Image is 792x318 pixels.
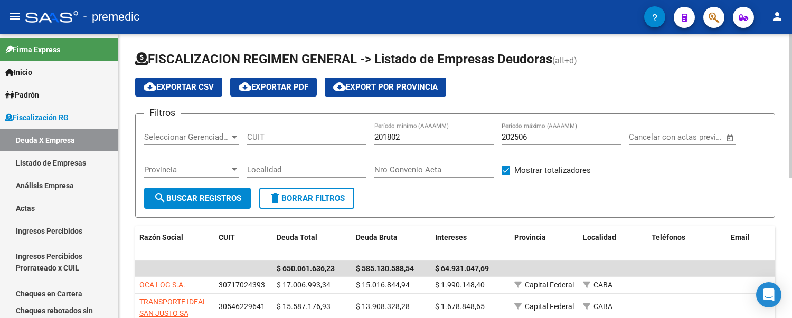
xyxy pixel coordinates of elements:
[356,302,410,311] span: $ 13.908.328,28
[139,233,183,242] span: Razón Social
[230,78,317,97] button: Exportar PDF
[431,226,510,261] datatable-header-cell: Intereses
[356,233,398,242] span: Deuda Bruta
[8,10,21,23] mat-icon: menu
[144,188,251,209] button: Buscar Registros
[435,264,489,273] span: $ 64.931.047,69
[139,297,207,318] span: TRANSPORTE IDEAL SAN JUSTO SA
[724,132,736,144] button: Open calendar
[756,282,781,307] div: Open Intercom Messenger
[5,112,69,123] span: Fiscalización RG
[525,302,574,311] span: Capital Federal
[135,226,214,261] datatable-header-cell: Razón Social
[269,194,345,203] span: Borrar Filtros
[510,226,579,261] datatable-header-cell: Provincia
[144,105,181,120] h3: Filtros
[333,80,346,93] mat-icon: cloud_download
[272,226,352,261] datatable-header-cell: Deuda Total
[135,78,222,97] button: Exportar CSV
[435,281,485,289] span: $ 1.990.148,40
[5,44,60,55] span: Firma Express
[771,10,784,23] mat-icon: person
[144,165,230,175] span: Provincia
[5,66,32,78] span: Inicio
[239,82,308,92] span: Exportar PDF
[269,191,281,204] mat-icon: delete
[219,302,265,311] span: 30546229641
[552,55,577,65] span: (alt+d)
[144,80,156,93] mat-icon: cloud_download
[325,78,446,97] button: Export por Provincia
[731,233,750,242] span: Email
[154,194,241,203] span: Buscar Registros
[83,5,140,28] span: - premedic
[514,164,591,177] span: Mostrar totalizadores
[219,233,235,242] span: CUIT
[333,82,438,92] span: Export por Provincia
[239,80,251,93] mat-icon: cloud_download
[219,281,265,289] span: 30717024393
[154,191,166,204] mat-icon: search
[593,302,612,311] span: CABA
[144,82,214,92] span: Exportar CSV
[214,226,272,261] datatable-header-cell: CUIT
[593,281,612,289] span: CABA
[277,302,331,311] span: $ 15.587.176,93
[435,302,485,311] span: $ 1.678.848,65
[352,226,431,261] datatable-header-cell: Deuda Bruta
[652,233,685,242] span: Teléfonos
[5,89,39,101] span: Padrón
[583,233,616,242] span: Localidad
[356,281,410,289] span: $ 15.016.844,94
[514,233,546,242] span: Provincia
[579,226,647,261] datatable-header-cell: Localidad
[356,264,414,273] span: $ 585.130.588,54
[135,52,552,66] span: FISCALIZACION REGIMEN GENERAL -> Listado de Empresas Deudoras
[144,132,230,142] span: Seleccionar Gerenciador
[647,226,727,261] datatable-header-cell: Teléfonos
[259,188,354,209] button: Borrar Filtros
[277,233,317,242] span: Deuda Total
[435,233,467,242] span: Intereses
[277,281,331,289] span: $ 17.006.993,34
[277,264,335,273] span: $ 650.061.636,23
[525,281,574,289] span: Capital Federal
[139,281,185,289] span: OCA LOG S.A.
